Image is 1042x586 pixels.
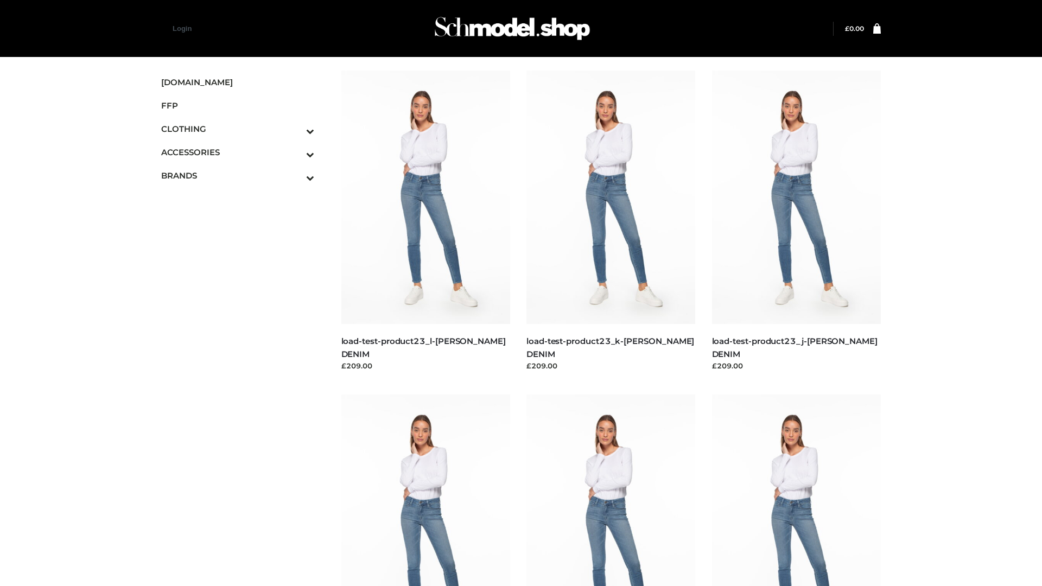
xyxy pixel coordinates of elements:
span: £ [845,24,849,33]
a: FFP [161,94,314,117]
a: CLOTHINGToggle Submenu [161,117,314,141]
div: £209.00 [712,360,881,371]
span: FFP [161,99,314,112]
a: [DOMAIN_NAME] [161,71,314,94]
span: CLOTHING [161,123,314,135]
button: Toggle Submenu [276,164,314,187]
div: £209.00 [526,360,696,371]
bdi: 0.00 [845,24,864,33]
a: load-test-product23_j-[PERSON_NAME] DENIM [712,336,878,359]
img: Schmodel Admin 964 [431,7,594,50]
a: ACCESSORIESToggle Submenu [161,141,314,164]
span: BRANDS [161,169,314,182]
a: BRANDSToggle Submenu [161,164,314,187]
a: £0.00 [845,24,864,33]
a: Login [173,24,192,33]
button: Toggle Submenu [276,117,314,141]
button: Toggle Submenu [276,141,314,164]
div: £209.00 [341,360,511,371]
a: load-test-product23_l-[PERSON_NAME] DENIM [341,336,506,359]
a: load-test-product23_k-[PERSON_NAME] DENIM [526,336,694,359]
span: [DOMAIN_NAME] [161,76,314,88]
span: ACCESSORIES [161,146,314,158]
